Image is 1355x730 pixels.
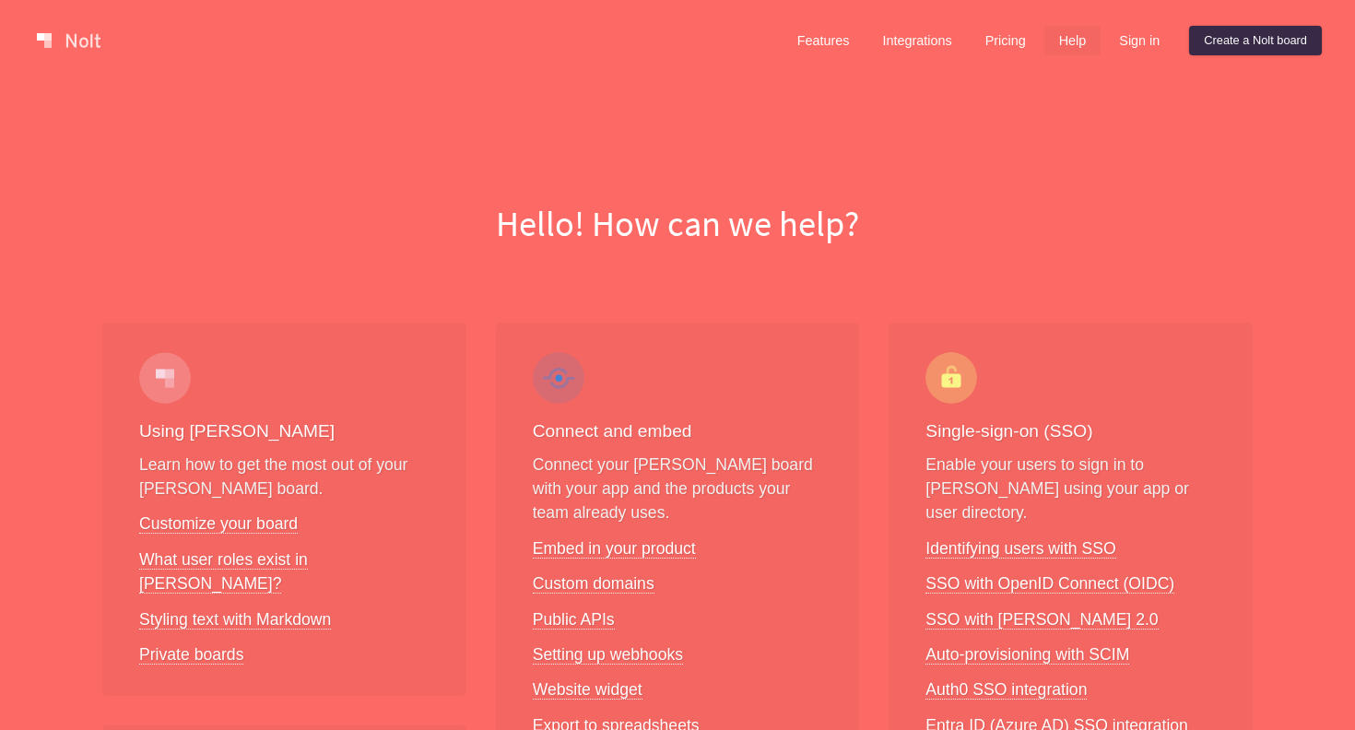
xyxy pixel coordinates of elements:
[533,610,615,630] a: Public APIs
[925,453,1216,525] p: Enable your users to sign in to [PERSON_NAME] using your app or user directory.
[971,26,1041,55] a: Pricing
[925,680,1087,700] a: Auth0 SSO integration
[1044,26,1102,55] a: Help
[925,574,1174,594] a: SSO with OpenID Connect (OIDC)
[139,514,298,534] a: Customize your board
[925,539,1115,559] a: Identifying users with SSO
[533,574,654,594] a: Custom domains
[533,539,696,559] a: Embed in your product
[1104,26,1174,55] a: Sign in
[867,26,966,55] a: Integrations
[139,645,243,665] a: Private boards
[925,610,1158,630] a: SSO with [PERSON_NAME] 2.0
[139,453,430,501] p: Learn how to get the most out of your [PERSON_NAME] board.
[925,645,1129,665] a: Auto-provisioning with SCIM
[533,418,823,445] h3: Connect and embed
[533,680,642,700] a: Website widget
[1189,26,1322,55] a: Create a Nolt board
[139,418,430,445] h3: Using [PERSON_NAME]
[139,610,331,630] a: Styling text with Markdown
[925,418,1216,445] h3: Single-sign-on (SSO)
[533,645,683,665] a: Setting up webhooks
[783,26,865,55] a: Features
[533,453,823,525] p: Connect your [PERSON_NAME] board with your app and the products your team already uses.
[139,550,308,594] a: What user roles exist in [PERSON_NAME]?
[15,199,1340,249] h1: Hello! How can we help?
